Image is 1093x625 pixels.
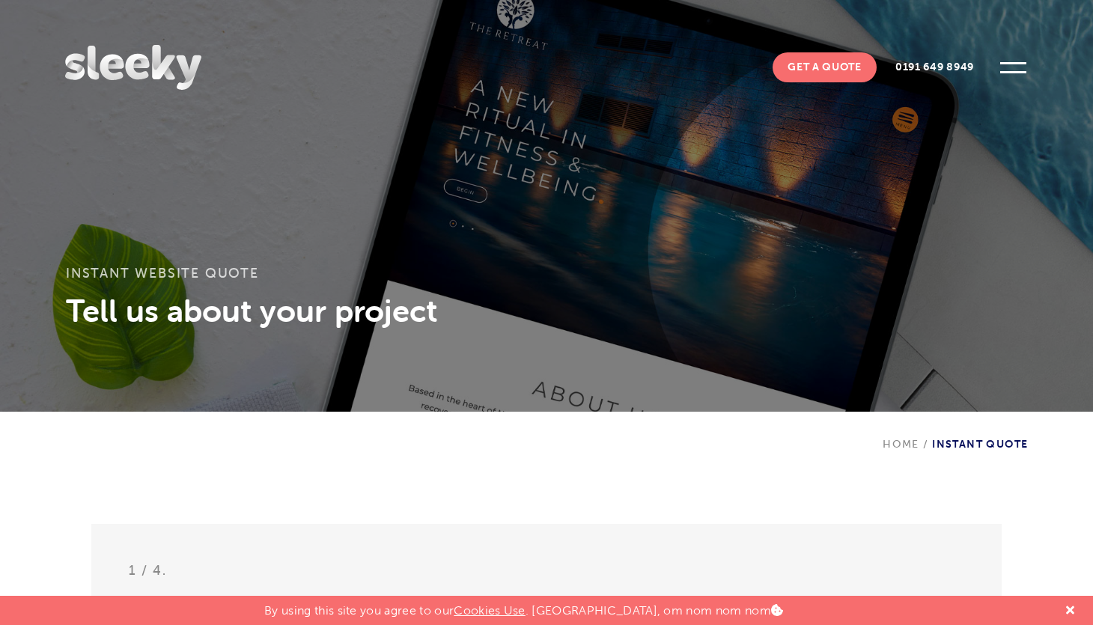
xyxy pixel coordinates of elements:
[66,292,1027,329] h3: Tell us about your project
[65,45,201,90] img: Sleeky Web Design Newcastle
[919,438,932,451] span: /
[66,266,1027,292] h1: Instant Website Quote
[880,52,989,82] a: 0191 649 8949
[264,596,783,618] p: By using this site you agree to our . [GEOGRAPHIC_DATA], om nom nom nom
[883,438,919,451] a: Home
[454,603,526,618] a: Cookies Use
[773,52,877,82] a: Get A Quote
[883,412,1028,451] div: Instant Quote
[129,561,964,591] h3: 1 / 4.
